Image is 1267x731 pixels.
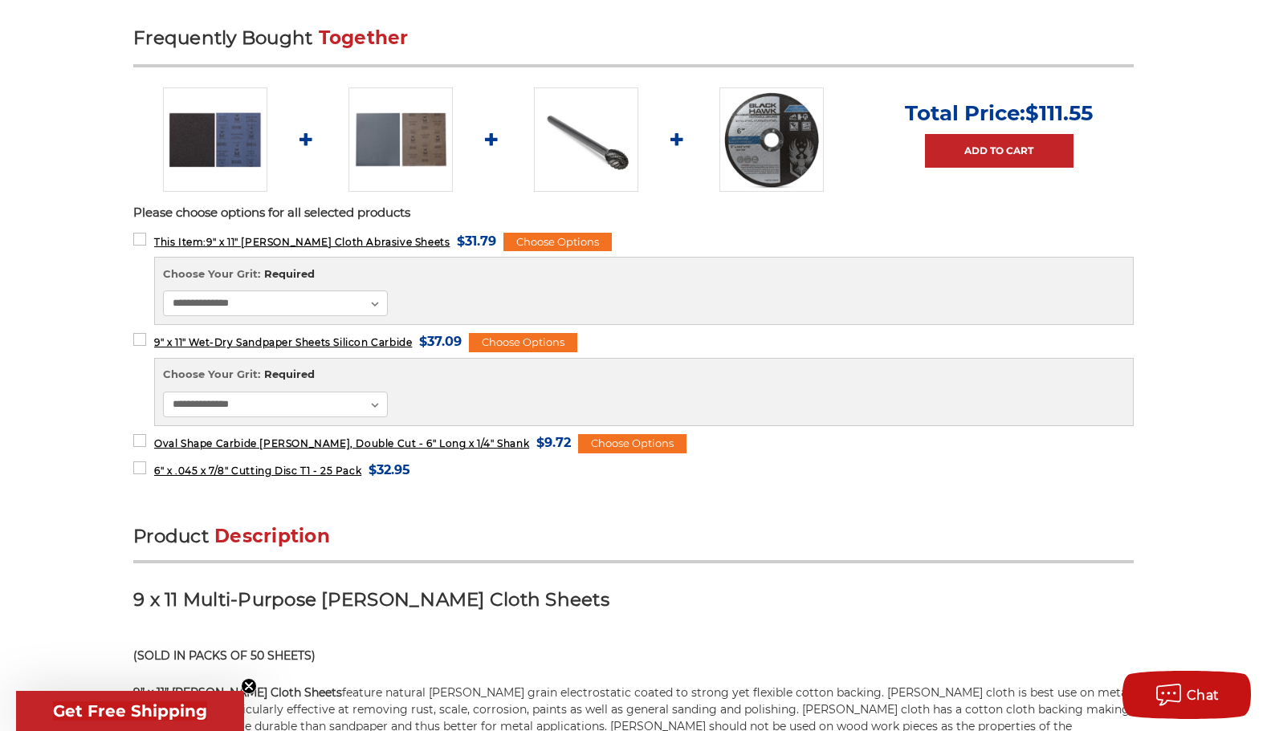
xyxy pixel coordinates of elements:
[133,648,316,663] strong: (SOLD IN PACKS OF 50 SHEETS)
[503,233,612,252] div: Choose Options
[154,236,450,248] span: 9" x 11" [PERSON_NAME] Cloth Abrasive Sheets
[1025,100,1093,126] span: $111.55
[133,588,609,611] strong: 9 x 11 Multi-Purpose [PERSON_NAME] Cloth Sheets
[369,459,410,481] span: $32.95
[536,432,571,453] span: $9.72
[154,236,206,248] strong: This Item:
[133,685,342,700] strong: 9” x 11” [PERSON_NAME] Cloth Sheets
[133,26,312,49] span: Frequently Bought
[163,87,267,192] img: 9" x 11" Emery Cloth Sheets
[925,134,1073,168] a: Add to Cart
[1122,671,1251,719] button: Chat
[16,691,244,731] div: Get Free ShippingClose teaser
[154,437,529,449] span: Oval Shape Carbide [PERSON_NAME], Double Cut - 6" Long x 1/4" Shank
[53,701,207,721] span: Get Free Shipping
[1187,688,1220,703] span: Chat
[133,204,1134,222] p: Please choose options for all selected products
[319,26,409,49] span: Together
[133,525,209,547] span: Product
[578,434,686,453] div: Choose Options
[264,368,315,380] small: Required
[905,100,1093,126] p: Total Price:
[214,525,330,547] span: Description
[457,230,496,252] span: $31.79
[241,678,257,694] button: Close teaser
[163,266,1124,282] label: Choose Your Grit:
[419,331,462,352] span: $37.09
[154,336,412,348] span: 9" x 11" Wet-Dry Sandpaper Sheets Silicon Carbide
[264,267,315,280] small: Required
[163,367,1124,383] label: Choose Your Grit:
[469,333,577,352] div: Choose Options
[154,465,361,477] span: 6" x .045 x 7/8" Cutting Disc T1 - 25 Pack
